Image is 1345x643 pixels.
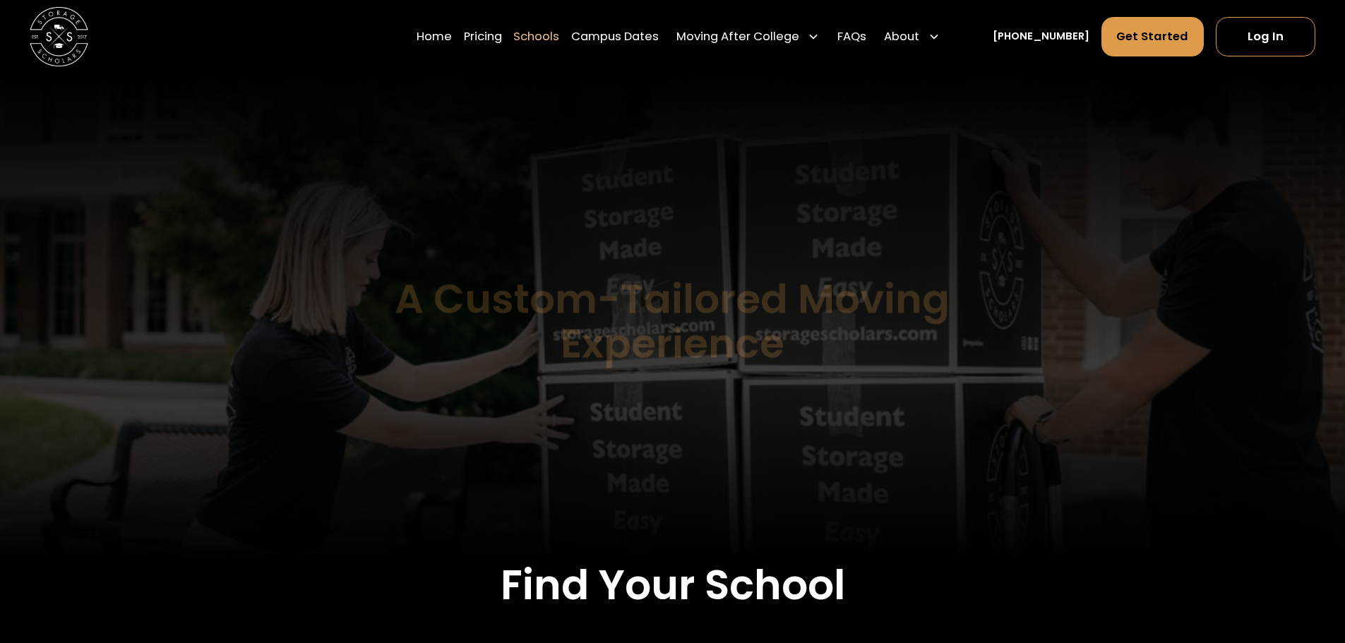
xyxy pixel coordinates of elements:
[993,29,1089,44] a: [PHONE_NUMBER]
[671,16,826,57] div: Moving After College
[513,16,559,57] a: Schools
[30,7,88,66] img: Storage Scholars main logo
[1216,17,1315,56] a: Log In
[30,7,88,66] a: home
[884,28,919,46] div: About
[417,16,452,57] a: Home
[143,560,1201,610] h2: Find Your School
[676,28,799,46] div: Moving After College
[1101,17,1204,56] a: Get Started
[571,16,659,57] a: Campus Dates
[464,16,502,57] a: Pricing
[320,277,1025,366] h1: A Custom-Tailored Moving Experience
[878,16,946,57] div: About
[837,16,866,57] a: FAQs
